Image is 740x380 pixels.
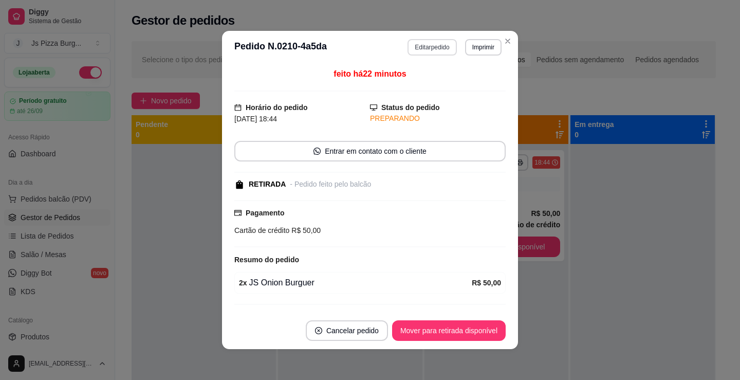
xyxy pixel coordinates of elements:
[234,256,299,264] strong: Resumo do pedido
[315,327,322,334] span: close-circle
[290,179,371,190] div: - Pedido feito pelo balcão
[239,277,472,289] div: JS Onion Burguer
[465,39,502,56] button: Imprimir
[499,33,516,49] button: Close
[234,141,506,161] button: whats-appEntrar em contato com o cliente
[249,179,286,190] div: RETIRADA
[246,103,308,112] strong: Horário do pedido
[289,226,321,234] span: R$ 50,00
[234,226,289,234] span: Cartão de crédito
[234,209,242,216] span: credit-card
[472,279,501,287] strong: R$ 50,00
[381,103,440,112] strong: Status do pedido
[370,104,377,111] span: desktop
[313,148,321,155] span: whats-app
[234,39,327,56] h3: Pedido N. 0210-4a5da
[306,320,388,341] button: close-circleCancelar pedido
[370,113,506,124] div: PREPARANDO
[239,279,247,287] strong: 2 x
[246,209,284,217] strong: Pagamento
[334,69,406,78] span: feito há 22 minutos
[234,115,277,123] span: [DATE] 18:44
[408,39,456,56] button: Editarpedido
[234,104,242,111] span: calendar
[392,320,506,341] button: Mover para retirada disponível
